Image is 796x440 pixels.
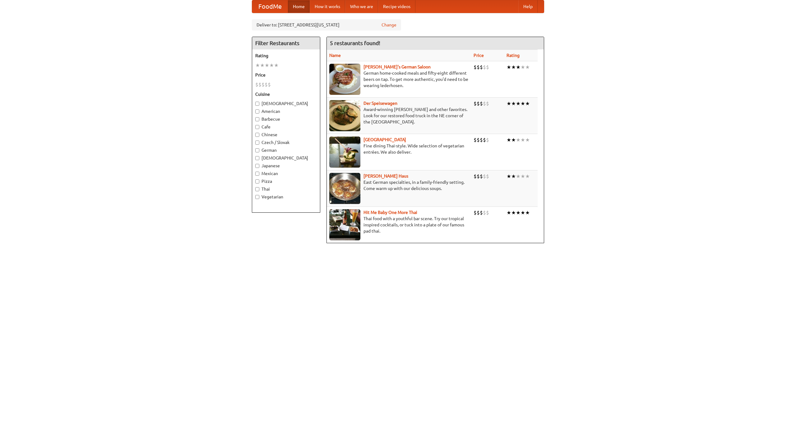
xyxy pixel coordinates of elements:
img: babythai.jpg [329,209,360,240]
li: ★ [511,173,516,180]
input: Japanese [255,164,259,168]
li: ★ [525,173,530,180]
li: ★ [260,62,265,69]
a: Who we are [345,0,378,13]
a: Help [518,0,538,13]
a: Name [329,53,341,58]
li: $ [261,81,265,88]
input: Mexican [255,172,259,176]
label: Czech / Slovak [255,139,317,146]
a: [PERSON_NAME]'s German Saloon [363,64,431,69]
a: [PERSON_NAME] Haus [363,174,408,178]
li: ★ [516,100,521,107]
input: Chinese [255,133,259,137]
a: Der Speisewagen [363,101,397,106]
label: Chinese [255,132,317,138]
label: Cafe [255,124,317,130]
li: $ [483,137,486,143]
li: ★ [525,209,530,216]
a: FoodMe [252,0,288,13]
li: ★ [516,209,521,216]
li: $ [483,173,486,180]
h5: Price [255,72,317,78]
li: $ [258,81,261,88]
label: Thai [255,186,317,192]
label: German [255,147,317,153]
img: kohlhaus.jpg [329,173,360,204]
img: speisewagen.jpg [329,100,360,131]
p: Award-winning [PERSON_NAME] and other favorites. Look for our restored food truck in the NE corne... [329,106,469,125]
a: Home [288,0,310,13]
p: Fine dining Thai-style. Wide selection of vegetarian entrées. We also deliver. [329,143,469,155]
li: ★ [507,100,511,107]
input: Barbecue [255,117,259,121]
input: American [255,109,259,113]
img: satay.jpg [329,137,360,168]
label: American [255,108,317,114]
li: $ [474,100,477,107]
label: Barbecue [255,116,317,122]
li: ★ [511,209,516,216]
img: esthers.jpg [329,64,360,95]
li: ★ [507,137,511,143]
label: Japanese [255,163,317,169]
li: ★ [507,64,511,71]
li: $ [486,100,489,107]
li: ★ [521,209,525,216]
b: [GEOGRAPHIC_DATA] [363,137,406,142]
label: [DEMOGRAPHIC_DATA] [255,100,317,107]
p: German home-cooked meals and fifty-eight different beers on tap. To get more authentic, you'd nee... [329,70,469,89]
li: $ [480,137,483,143]
li: $ [480,64,483,71]
input: [DEMOGRAPHIC_DATA] [255,156,259,160]
li: $ [474,64,477,71]
li: ★ [525,100,530,107]
label: Mexican [255,170,317,177]
li: ★ [265,62,269,69]
a: Change [382,22,396,28]
p: East German specialties, in a family-friendly setting. Come warm up with our delicious soups. [329,179,469,192]
li: $ [477,137,480,143]
li: $ [255,81,258,88]
a: Recipe videos [378,0,415,13]
a: How it works [310,0,345,13]
li: ★ [521,137,525,143]
a: Price [474,53,484,58]
li: ★ [516,137,521,143]
h4: Filter Restaurants [252,37,320,49]
input: [DEMOGRAPHIC_DATA] [255,102,259,106]
li: ★ [507,209,511,216]
li: $ [474,137,477,143]
p: Thai food with a youthful bar scene. Try our tropical inspired cocktails, or tuck into a plate of... [329,215,469,234]
li: $ [486,209,489,216]
li: ★ [525,137,530,143]
li: $ [474,173,477,180]
input: Vegetarian [255,195,259,199]
li: ★ [269,62,274,69]
li: $ [486,137,489,143]
li: ★ [511,137,516,143]
label: [DEMOGRAPHIC_DATA] [255,155,317,161]
li: ★ [521,173,525,180]
li: $ [477,209,480,216]
div: Deliver to: [STREET_ADDRESS][US_STATE] [252,19,401,30]
li: $ [480,209,483,216]
li: ★ [516,64,521,71]
li: $ [483,64,486,71]
input: Thai [255,187,259,191]
input: Cafe [255,125,259,129]
li: ★ [525,64,530,71]
li: $ [483,100,486,107]
a: Hit Me Baby One More Thai [363,210,417,215]
li: $ [486,64,489,71]
li: ★ [274,62,279,69]
li: ★ [255,62,260,69]
a: Rating [507,53,520,58]
li: $ [474,209,477,216]
label: Pizza [255,178,317,184]
input: German [255,148,259,152]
